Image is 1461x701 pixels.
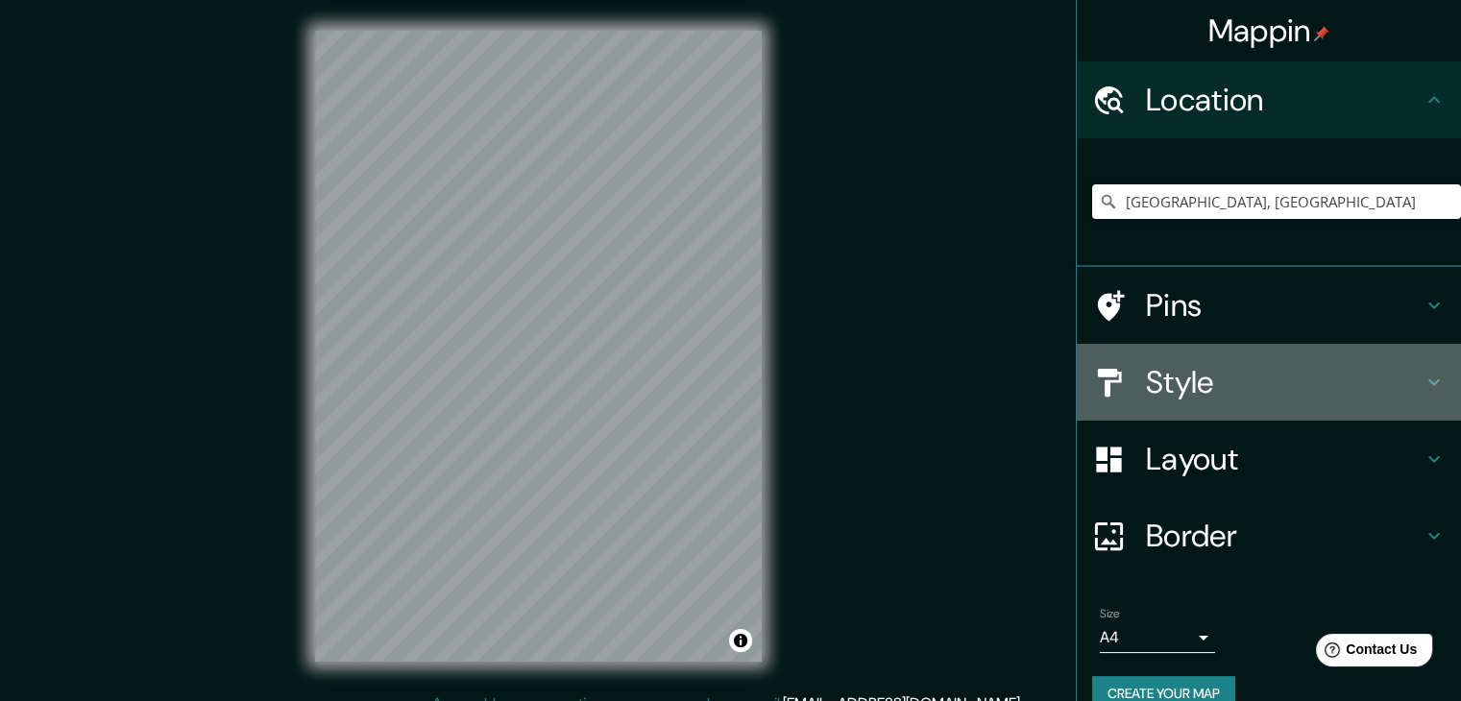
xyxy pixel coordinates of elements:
h4: Border [1146,517,1423,555]
h4: Mappin [1208,12,1330,50]
h4: Pins [1146,286,1423,325]
img: pin-icon.png [1314,26,1329,41]
div: Border [1077,497,1461,574]
input: Pick your city or area [1092,184,1461,219]
h4: Style [1146,363,1423,401]
div: Style [1077,344,1461,421]
canvas: Map [315,31,762,662]
h4: Layout [1146,440,1423,478]
div: Pins [1077,267,1461,344]
iframe: Help widget launcher [1290,626,1440,680]
button: Toggle attribution [729,629,752,652]
label: Size [1100,606,1120,622]
h4: Location [1146,81,1423,119]
div: Layout [1077,421,1461,497]
div: Location [1077,61,1461,138]
div: A4 [1100,622,1215,653]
